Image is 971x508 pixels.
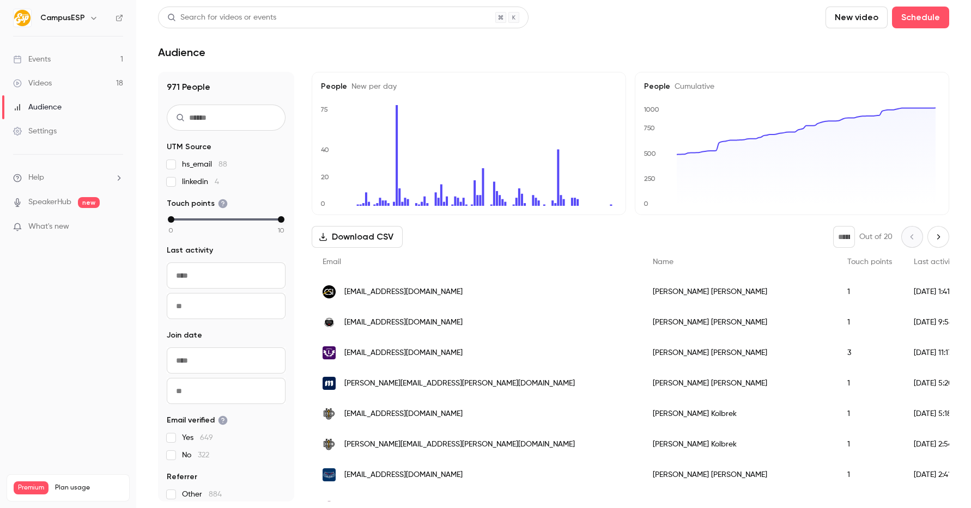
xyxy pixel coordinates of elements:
span: Last activity [167,245,213,256]
span: new [78,197,100,208]
span: 88 [219,161,227,168]
span: UTM Source [167,142,211,152]
span: [EMAIL_ADDRESS][DOMAIN_NAME] [344,469,463,481]
span: No [182,450,209,461]
img: sdsmt.edu [323,377,336,390]
div: 1 [836,277,903,307]
div: Videos [13,78,52,89]
text: 500 [644,150,656,157]
span: [EMAIL_ADDRESS][DOMAIN_NAME] [344,408,463,420]
div: [PERSON_NAME] [PERSON_NAME] [642,460,836,490]
span: Email [323,258,341,266]
button: Schedule [892,7,949,28]
span: Name [653,258,673,266]
button: Next page [927,226,949,248]
span: Referrer [167,472,197,482]
span: Plan usage [55,483,123,492]
span: Touch points [847,258,892,266]
span: Help [28,172,44,183]
div: max [278,216,284,223]
span: 649 [200,434,213,442]
div: 1 [836,460,903,490]
span: 4 [215,178,219,186]
p: Out of 20 [859,231,893,242]
text: 750 [644,124,655,132]
h1: 971 People [167,81,286,94]
iframe: Noticeable Trigger [110,222,123,232]
img: linfield.edu [323,346,336,359]
span: Email verified [167,415,228,426]
span: New per day [347,83,397,90]
div: [PERSON_NAME] Kolbrek [642,429,836,460]
div: [PERSON_NAME] [PERSON_NAME] [642,307,836,338]
div: 1 [836,399,903,429]
div: 1 [836,429,903,460]
span: linkedin [182,176,219,187]
div: Events [13,54,51,65]
div: min [168,216,174,223]
li: help-dropdown-opener [13,172,123,183]
img: fau.edu [323,468,336,481]
img: ysu.edu [323,316,336,329]
img: CampusESP [14,9,31,27]
div: 3 [836,338,903,368]
span: [EMAIL_ADDRESS][DOMAIN_NAME] [344,317,463,328]
span: Touch points [167,198,228,209]
img: dordt.edu [323,407,336,420]
text: 250 [644,175,656,182]
text: 0 [320,200,325,207]
span: [EMAIL_ADDRESS][DOMAIN_NAME] [344,347,463,359]
img: dordt.edu [323,438,336,451]
span: Other [182,489,222,500]
text: 20 [321,173,329,181]
input: To [167,293,286,319]
button: Download CSV [312,226,403,248]
text: 1000 [644,106,659,113]
h6: CampusESP [40,13,85,23]
span: What's new [28,221,69,232]
text: 0 [644,200,648,207]
span: hs_email [182,159,227,170]
span: Premium [14,481,48,494]
h1: Audience [158,46,205,59]
span: Cumulative [670,83,714,90]
span: Last activity [914,258,956,266]
div: [PERSON_NAME] [PERSON_NAME] [642,277,836,307]
h5: People [321,81,617,92]
img: csi.edu [323,285,336,298]
input: To [167,378,286,404]
span: [PERSON_NAME][EMAIL_ADDRESS][PERSON_NAME][DOMAIN_NAME] [344,439,575,450]
span: Yes [182,432,213,443]
span: [PERSON_NAME][EMAIL_ADDRESS][PERSON_NAME][DOMAIN_NAME] [344,378,575,389]
span: 0 [169,225,173,235]
div: Search for videos or events [167,12,276,23]
input: From [167,262,286,289]
div: [PERSON_NAME] Kolbrek [642,399,836,429]
div: [PERSON_NAME] [PERSON_NAME] [642,338,836,368]
span: 884 [209,491,222,498]
button: New video [826,7,888,28]
div: 1 [836,368,903,399]
div: Audience [13,102,62,113]
span: 10 [278,225,284,235]
div: 1 [836,307,903,338]
h5: People [644,81,940,92]
input: From [167,347,286,374]
div: [PERSON_NAME] [PERSON_NAME] [642,368,836,399]
span: Join date [167,330,202,341]
text: 75 [320,106,328,113]
text: 40 [321,146,329,154]
div: Settings [13,126,57,137]
span: 322 [198,451,209,459]
a: SpeakerHub [28,197,71,208]
span: [EMAIL_ADDRESS][DOMAIN_NAME] [344,286,463,298]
